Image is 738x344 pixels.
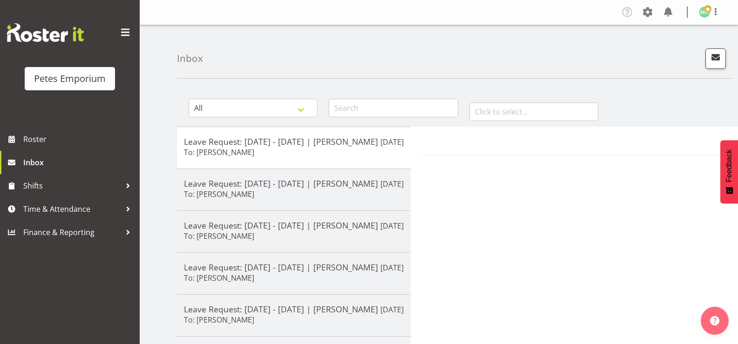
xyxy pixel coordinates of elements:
[720,140,738,203] button: Feedback - Show survey
[184,220,404,230] h5: Leave Request: [DATE] - [DATE] | [PERSON_NAME]
[710,316,719,325] img: help-xxl-2.png
[725,149,733,182] span: Feedback
[380,220,404,231] p: [DATE]
[329,99,458,117] input: Search
[177,53,203,64] h4: Inbox
[34,72,106,86] div: Petes Emporium
[184,315,254,324] h6: To: [PERSON_NAME]
[184,148,254,157] h6: To: [PERSON_NAME]
[380,178,404,189] p: [DATE]
[184,304,404,314] h5: Leave Request: [DATE] - [DATE] | [PERSON_NAME]
[699,7,710,18] img: melanie-richardson713.jpg
[184,262,404,272] h5: Leave Request: [DATE] - [DATE] | [PERSON_NAME]
[184,136,404,147] h5: Leave Request: [DATE] - [DATE] | [PERSON_NAME]
[184,189,254,199] h6: To: [PERSON_NAME]
[184,273,254,283] h6: To: [PERSON_NAME]
[23,132,135,146] span: Roster
[380,136,404,148] p: [DATE]
[7,23,84,42] img: Rosterit website logo
[23,225,121,239] span: Finance & Reporting
[184,178,404,189] h5: Leave Request: [DATE] - [DATE] | [PERSON_NAME]
[23,179,121,193] span: Shifts
[23,202,121,216] span: Time & Attendance
[23,155,135,169] span: Inbox
[469,102,598,121] input: Click to select...
[380,304,404,315] p: [DATE]
[184,231,254,241] h6: To: [PERSON_NAME]
[380,262,404,273] p: [DATE]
